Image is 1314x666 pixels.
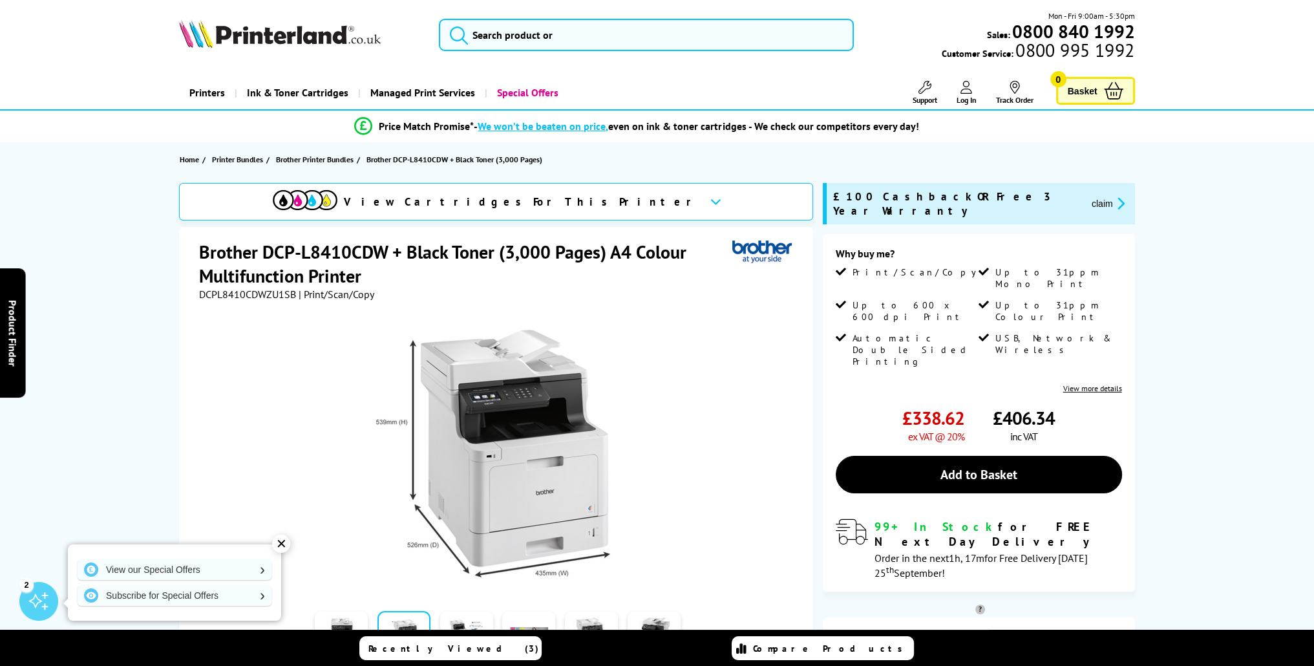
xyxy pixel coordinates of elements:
[246,76,348,109] span: Ink & Toner Cartridges
[275,153,356,166] a: Brother Printer Bundles
[1063,383,1122,393] a: View more details
[833,189,1081,218] span: £100 Cashback OR Free 3 Year Warranty
[147,115,1127,138] li: modal_Promise
[371,327,624,580] img: Thumbnail
[179,19,381,48] img: Printerland Logo
[478,120,608,133] span: We won’t be beaten on price,
[78,559,271,580] a: View our Special Offers
[1068,82,1097,100] span: Basket
[439,19,854,51] input: Search product or
[78,585,271,606] a: Subscribe for Special Offers
[753,643,909,654] span: Compare Products
[179,76,234,109] a: Printers
[908,430,964,443] span: ex VAT @ 20%
[995,299,1119,323] span: Up to 31ppm Colour Print
[379,120,474,133] span: Price Match Promise*
[913,95,937,105] span: Support
[6,300,19,367] span: Product Finder
[836,519,1122,579] div: modal_delivery
[874,519,1122,549] div: for FREE Next Day Delivery
[198,288,295,301] span: DCPL8410CDWZU1SB
[273,190,337,210] img: cmyk-icon.svg
[179,153,198,166] span: Home
[359,636,542,660] a: Recently Viewed (3)
[1010,25,1135,38] a: 0800 840 1992
[902,406,964,430] span: £338.62
[886,564,894,575] sup: th
[179,19,423,50] a: Printerland Logo
[1056,77,1135,105] a: Basket 0
[357,76,484,109] a: Managed Print Services
[957,81,977,105] a: Log In
[913,81,937,105] a: Support
[366,153,542,166] span: Brother DCP-L8410CDW + Black Toner (3,000 Pages)
[995,332,1119,356] span: USB, Network & Wireless
[1048,10,1135,22] span: Mon - Fri 9:00am - 5:30pm
[993,406,1055,430] span: £406.34
[836,456,1122,493] a: Add to Basket
[1013,44,1134,56] span: 0800 995 1992
[874,519,998,534] span: 99+ In Stock
[987,28,1010,41] span: Sales:
[484,76,567,109] a: Special Offers
[949,552,984,564] span: 1h, 17m
[275,153,353,166] span: Brother Printer Bundles
[179,153,202,166] a: Home
[272,535,290,553] div: ✕
[298,288,374,301] span: | Print/Scan/Copy
[1050,71,1066,87] span: 0
[874,552,1088,579] span: Order in the next for Free Delivery [DATE] 25 September!
[234,76,357,109] a: Ink & Toner Cartridges
[853,299,976,323] span: Up to 600 x 600 dpi Print
[198,240,732,288] h1: Brother DCP-L8410CDW + Black Toner (3,000 Pages) A4 Colour Multifunction Printer
[942,44,1134,59] span: Customer Service:
[19,577,34,592] div: 2
[1088,196,1129,211] button: promo-description
[211,153,266,166] a: Printer Bundles
[368,643,539,654] span: Recently Viewed (3)
[957,95,977,105] span: Log In
[211,153,262,166] span: Printer Bundles
[975,605,985,614] sup: Cost per page
[853,332,976,367] span: Automatic Double Sided Printing
[853,266,986,278] span: Print/Scan/Copy
[732,636,914,660] a: Compare Products
[732,240,792,264] img: Brother
[344,195,699,209] span: View Cartridges For This Printer
[1010,430,1037,443] span: inc VAT
[995,266,1119,290] span: Up to 31ppm Mono Print
[836,247,1122,266] div: Why buy me?
[366,153,545,166] a: Brother DCP-L8410CDW + Black Toner (3,000 Pages)
[996,81,1033,105] a: Track Order
[474,120,918,133] div: - even on ink & toner cartridges - We check our competitors every day!
[1012,19,1135,43] b: 0800 840 1992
